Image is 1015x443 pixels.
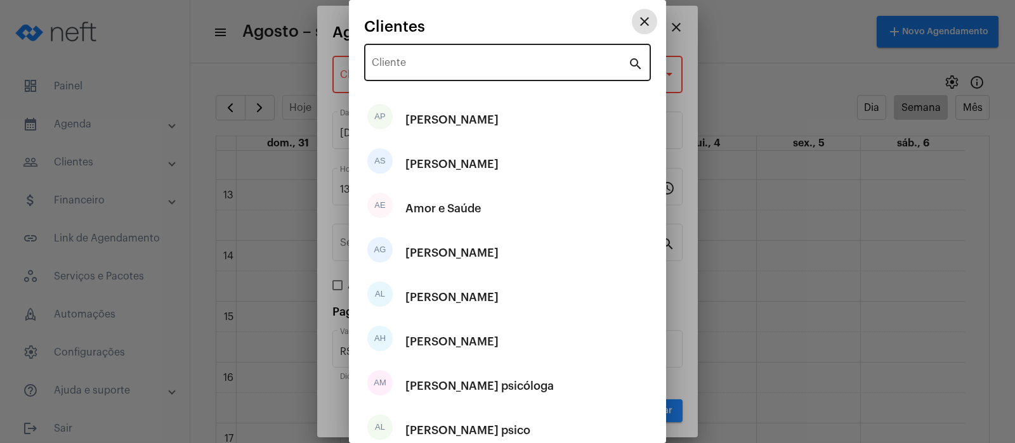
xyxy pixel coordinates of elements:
div: [PERSON_NAME] [405,101,499,139]
div: [PERSON_NAME] [405,323,499,361]
div: AL [367,414,393,440]
span: Clientes [364,18,425,35]
div: AS [367,148,393,174]
div: AH [367,326,393,351]
div: AG [367,237,393,262]
div: [PERSON_NAME] [405,234,499,272]
div: AP [367,104,393,129]
div: [PERSON_NAME] [405,278,499,316]
div: [PERSON_NAME] [405,145,499,183]
input: Pesquisar cliente [372,60,628,71]
div: AM [367,370,393,395]
div: AE [367,193,393,218]
div: AL [367,281,393,307]
mat-icon: close [637,14,652,29]
mat-icon: search [628,56,643,71]
div: Amor e Saúde [405,189,481,228]
div: [PERSON_NAME] psicóloga [405,367,554,405]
